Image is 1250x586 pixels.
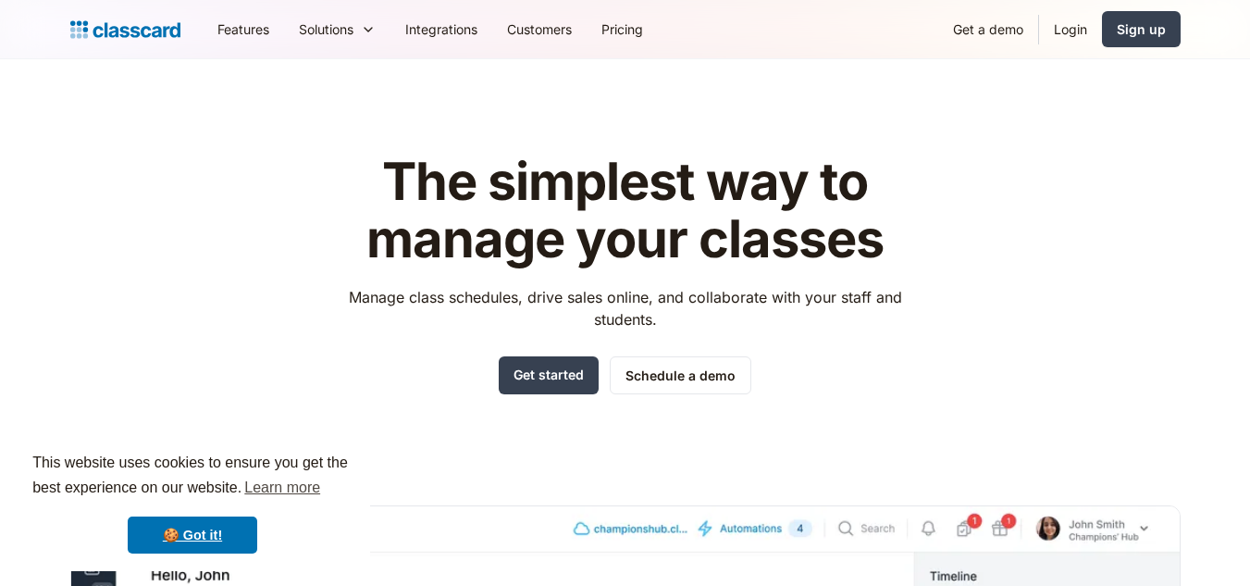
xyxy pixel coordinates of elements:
div: Sign up [1117,19,1166,39]
a: dismiss cookie message [128,517,257,554]
a: Sign up [1102,11,1181,47]
a: Features [203,8,284,50]
a: Get started [499,356,599,394]
a: home [70,17,180,43]
span: This website uses cookies to ensure you get the best experience on our website. [32,452,353,502]
div: cookieconsent [15,434,370,571]
a: Integrations [390,8,492,50]
a: learn more about cookies [241,474,323,502]
h1: The simplest way to manage your classes [331,154,919,268]
div: Solutions [284,8,390,50]
a: Schedule a demo [610,356,751,394]
div: Solutions [299,19,353,39]
a: Get a demo [938,8,1038,50]
a: Pricing [587,8,658,50]
a: Login [1039,8,1102,50]
a: Customers [492,8,587,50]
p: Manage class schedules, drive sales online, and collaborate with your staff and students. [331,286,919,330]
